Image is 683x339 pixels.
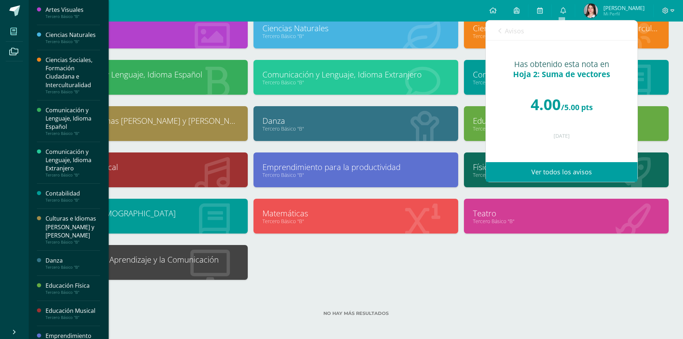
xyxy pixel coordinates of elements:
a: Teatro [473,208,660,219]
a: Culturas e Idiomas [PERSON_NAME] y [PERSON_NAME] [52,115,239,126]
img: 87e88203d21922bfbd14265595840e6d.png [584,4,598,18]
a: Ciencias Sociales, Formación Ciudadana e InterculturalidadTercero Básico "B" [46,56,100,94]
a: Tercero Básico "B" [52,79,239,86]
a: Tercero Básico "B" [262,79,449,86]
a: Culturas e Idiomas [PERSON_NAME] y [PERSON_NAME]Tercero Básico "B" [46,215,100,244]
a: Ciencias NaturalesTercero Básico "B" [46,31,100,44]
div: Tercero Básico "B" [46,315,100,320]
div: Tercero Básico "B" [46,89,100,94]
div: Tercero Básico "B" [46,198,100,203]
div: Tercero Básico "B" [46,131,100,136]
a: Educación MusicalTercero Básico "B" [46,307,100,320]
a: Comunicación y Lenguaje, Idioma EspañolTercero Básico "B" [46,106,100,136]
div: Contabilidad [46,189,100,198]
a: Tercero Básico "B" [52,218,239,225]
div: Tercero Básico "B" [46,290,100,295]
a: Formación [DEMOGRAPHIC_DATA] [52,208,239,219]
span: 4.00 [531,94,561,114]
a: Tercero Básico "B" [52,125,239,132]
a: Tercero Básico "B" [473,218,660,225]
a: ContabilidadTercero Básico "B" [46,189,100,203]
label: No hay más resultados [43,311,669,316]
div: Comunicación y Lenguaje, Idioma Español [46,106,100,131]
a: Artes VisualesTercero Básico "B" [46,6,100,19]
div: Tercero Básico "B" [46,173,100,178]
a: Matemáticas [262,208,449,219]
div: Has obtenido esta nota en [500,59,623,79]
span: Hoja 2: Suma de vectores [513,69,610,79]
div: Educación Musical [46,307,100,315]
span: Mi Perfil [603,11,645,17]
a: Tercero Básico "B" [262,171,449,178]
div: [DATE] [500,133,623,139]
div: Educación Física [46,282,100,290]
a: Ver todos los avisos [486,162,637,182]
div: Artes Visuales [46,6,100,14]
div: Culturas e Idiomas [PERSON_NAME] y [PERSON_NAME] [46,215,100,239]
a: Contabilidad [473,69,660,80]
a: Educación Física [473,115,660,126]
a: Tercero Básico "B" [262,125,449,132]
a: Emprendimiento para la productividad [262,161,449,173]
a: Tercero Básico "B" [52,33,239,39]
a: Tercero Básico "B" [262,33,449,39]
a: Tercero Básico "B" [262,218,449,225]
a: Danza [262,115,449,126]
a: Tercero Básico "B" [473,79,660,86]
a: Educación FísicaTercero Básico "B" [46,282,100,295]
div: Tercero Básico "B" [46,39,100,44]
a: Tercero Básico "B" [52,171,239,178]
div: Danza [46,256,100,265]
a: Comunicación y Lenguaje, Idioma Extranjero [262,69,449,80]
a: Tercero Básico "B" [473,171,660,178]
div: Tercero Básico "B" [46,14,100,19]
a: Tecnologías del Aprendizaje y la Comunicación [52,254,239,265]
div: Tercero Básico "B" [46,265,100,270]
a: Física Fundamental [473,161,660,173]
a: Ciencias Naturales [262,23,449,34]
div: Ciencias Naturales [46,31,100,39]
a: Ciencias Sociales, Formación Ciudadana e Interculturalidad [473,23,660,34]
span: [PERSON_NAME] [603,4,645,11]
a: Tercero Básico "B" [473,125,660,132]
div: Tercero Básico "B" [46,240,100,245]
div: Ciencias Sociales, Formación Ciudadana e Interculturalidad [46,56,100,89]
span: /5.00 pts [561,102,593,112]
a: Comunicación y Lenguaje, Idioma Español [52,69,239,80]
a: Educación Musical [52,161,239,173]
a: Tercero Básico "B" [473,33,660,39]
a: Comunicación y Lenguaje, Idioma ExtranjeroTercero Básico "B" [46,148,100,178]
a: Tercero Básico "B" [52,264,239,271]
a: DanzaTercero Básico "B" [46,256,100,270]
a: Artes Visuales [52,23,239,34]
span: Avisos [505,27,524,35]
div: Comunicación y Lenguaje, Idioma Extranjero [46,148,100,173]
